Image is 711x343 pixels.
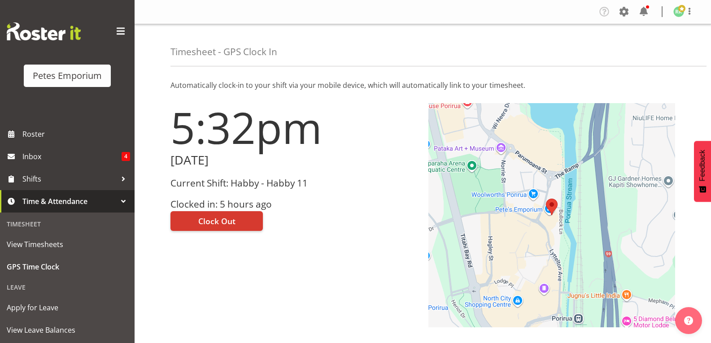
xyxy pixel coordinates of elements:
span: GPS Time Clock [7,260,128,274]
div: Timesheet [2,215,132,233]
span: Clock Out [198,215,236,227]
h3: Current Shift: Habby - Habby 11 [170,178,418,188]
a: View Timesheets [2,233,132,256]
div: Petes Emporium [33,69,102,82]
span: View Leave Balances [7,323,128,337]
h4: Timesheet - GPS Clock In [170,47,277,57]
span: View Timesheets [7,238,128,251]
img: Rosterit website logo [7,22,81,40]
a: Apply for Leave [2,296,132,319]
p: Automatically clock-in to your shift via your mobile device, which will automatically link to you... [170,80,675,91]
span: Shifts [22,172,117,186]
button: Clock Out [170,211,263,231]
h2: [DATE] [170,153,418,167]
img: help-xxl-2.png [684,316,693,325]
h3: Clocked in: 5 hours ago [170,199,418,209]
img: ruth-robertson-taylor722.jpg [673,6,684,17]
a: GPS Time Clock [2,256,132,278]
span: 4 [122,152,130,161]
span: Roster [22,127,130,141]
h1: 5:32pm [170,103,418,152]
div: Leave [2,278,132,296]
a: View Leave Balances [2,319,132,341]
button: Feedback - Show survey [694,141,711,202]
span: Inbox [22,150,122,163]
span: Time & Attendance [22,195,117,208]
span: Apply for Leave [7,301,128,314]
span: Feedback [698,150,707,181]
